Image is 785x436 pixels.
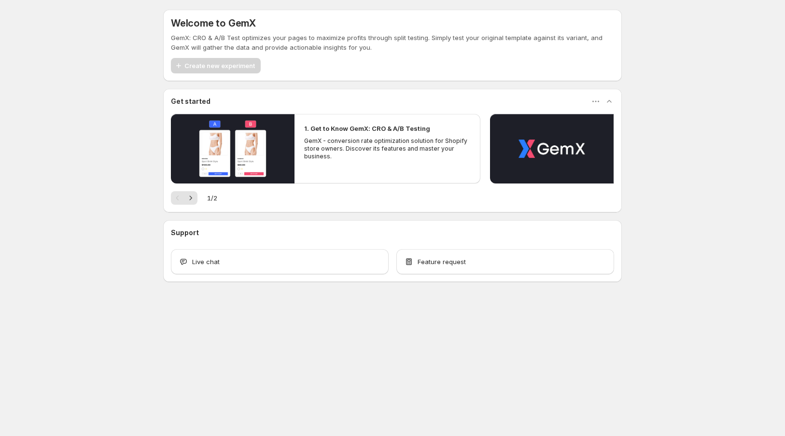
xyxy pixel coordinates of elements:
button: Play video [490,114,614,183]
button: Next [184,191,197,205]
h3: Get started [171,97,210,106]
h2: 1. Get to Know GemX: CRO & A/B Testing [304,124,430,133]
span: Feature request [418,257,466,267]
p: GemX - conversion rate optimization solution for Shopify store owners. Discover its features and ... [304,137,470,160]
nav: Pagination [171,191,197,205]
h5: Welcome to GemX [171,17,256,29]
span: Live chat [192,257,220,267]
h3: Support [171,228,199,238]
span: 1 / 2 [207,193,217,203]
button: Play video [171,114,294,183]
p: GemX: CRO & A/B Test optimizes your pages to maximize profits through split testing. Simply test ... [171,33,614,52]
